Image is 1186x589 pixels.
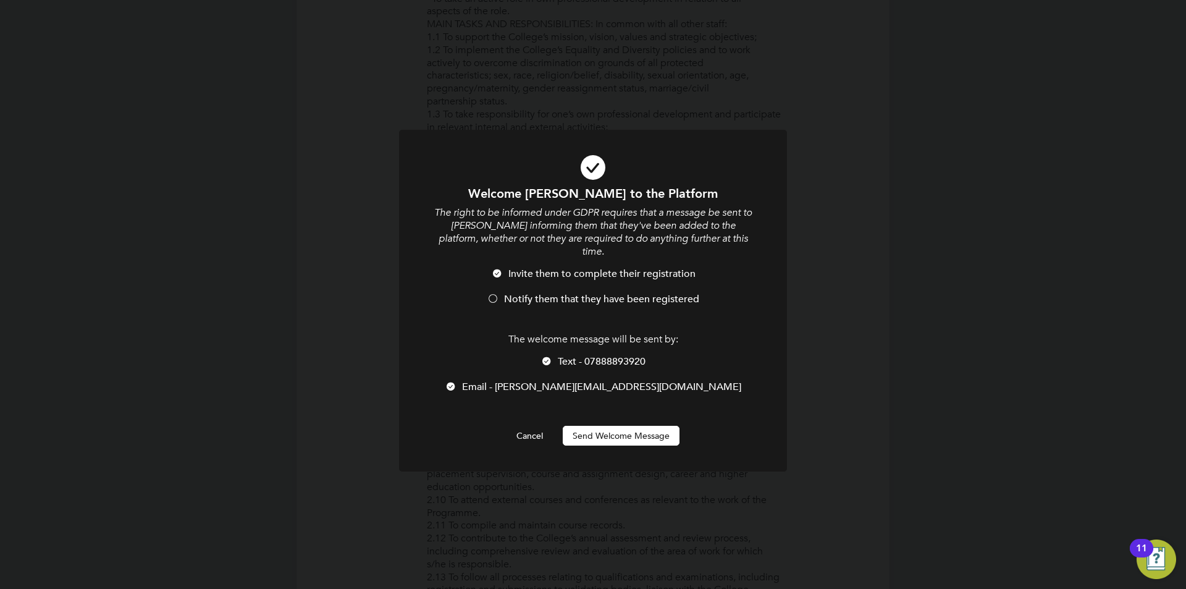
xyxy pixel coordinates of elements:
button: Cancel [507,426,553,446]
h1: Welcome [PERSON_NAME] to the Platform [432,185,754,201]
span: Email - [PERSON_NAME][EMAIL_ADDRESS][DOMAIN_NAME] [462,381,741,393]
p: The welcome message will be sent by: [432,333,754,346]
button: Send Welcome Message [563,426,679,446]
span: Invite them to complete their registration [508,268,696,280]
div: 11 [1136,548,1147,564]
span: Text - 07888893920 [558,355,646,368]
button: Open Resource Center, 11 new notifications [1137,540,1176,579]
span: Notify them that they have been registered [504,293,699,305]
i: The right to be informed under GDPR requires that a message be sent to [PERSON_NAME] informing th... [434,206,752,257]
